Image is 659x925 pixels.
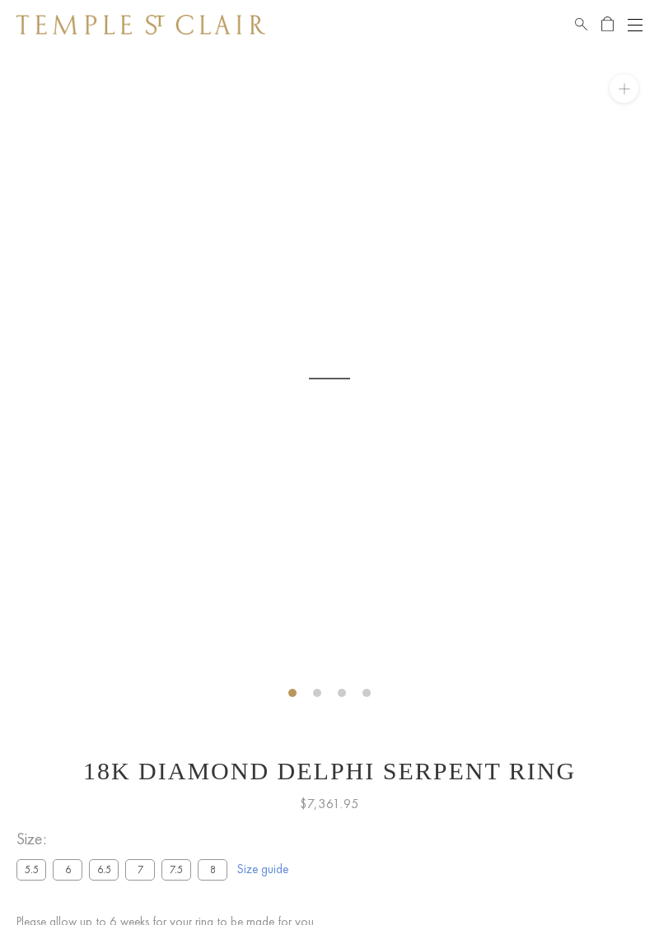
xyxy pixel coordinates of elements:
[198,859,227,880] label: 8
[16,15,265,35] img: Temple St. Clair
[16,825,234,853] span: Size:
[89,859,119,880] label: 6.5
[237,861,288,877] a: Size guide
[300,793,359,815] span: $7,361.95
[125,859,155,880] label: 7
[16,859,46,880] label: 5.5
[161,859,191,880] label: 7.5
[16,757,643,785] h1: 18K Diamond Delphi Serpent Ring
[601,15,614,35] a: Open Shopping Bag
[53,859,82,880] label: 6
[575,15,587,35] a: Search
[628,15,643,35] button: Open navigation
